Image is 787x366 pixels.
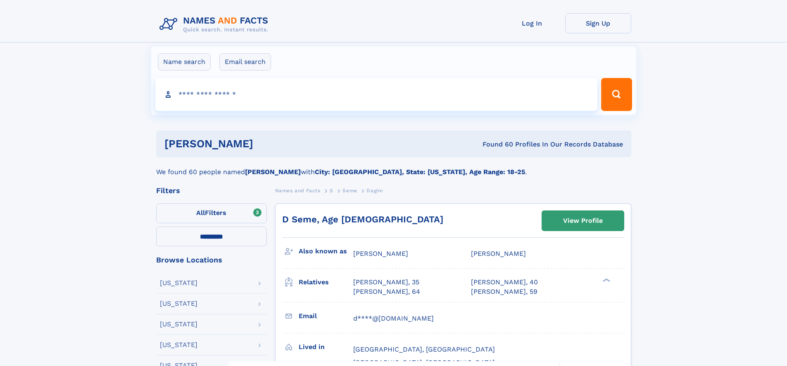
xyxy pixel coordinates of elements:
a: [PERSON_NAME], 35 [353,278,419,287]
span: Seme [342,188,357,194]
h1: [PERSON_NAME] [164,139,368,149]
h3: Lived in [299,340,353,354]
a: Seme [342,185,357,196]
span: [GEOGRAPHIC_DATA], [GEOGRAPHIC_DATA] [353,345,495,353]
div: View Profile [563,211,603,230]
div: Filters [156,187,267,194]
input: search input [155,78,598,111]
a: View Profile [542,211,624,231]
a: Log In [499,13,565,33]
div: We found 60 people named with . [156,157,631,177]
div: ❯ [601,278,611,283]
label: Email search [219,53,271,71]
a: Sign Up [565,13,631,33]
a: Names and Facts [275,185,321,196]
a: S [330,185,333,196]
label: Name search [158,53,211,71]
button: Search Button [601,78,632,111]
h3: Email [299,309,353,323]
span: [PERSON_NAME] [471,250,526,257]
img: Logo Names and Facts [156,13,275,35]
a: D Seme, Age [DEMOGRAPHIC_DATA] [282,214,443,224]
div: Browse Locations [156,256,267,264]
a: [PERSON_NAME], 40 [471,278,538,287]
b: City: [GEOGRAPHIC_DATA], State: [US_STATE], Age Range: 18-25 [315,168,525,176]
span: Dagim [366,188,383,194]
h3: Relatives [299,275,353,289]
div: [US_STATE] [160,342,197,348]
div: Found 60 Profiles In Our Records Database [368,140,623,149]
a: [PERSON_NAME], 64 [353,287,420,296]
div: [US_STATE] [160,321,197,328]
div: [US_STATE] [160,280,197,286]
label: Filters [156,203,267,223]
span: S [330,188,333,194]
a: [PERSON_NAME], 59 [471,287,537,296]
h3: Also known as [299,244,353,258]
b: [PERSON_NAME] [245,168,301,176]
span: [PERSON_NAME] [353,250,408,257]
div: [US_STATE] [160,300,197,307]
span: All [196,209,205,217]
